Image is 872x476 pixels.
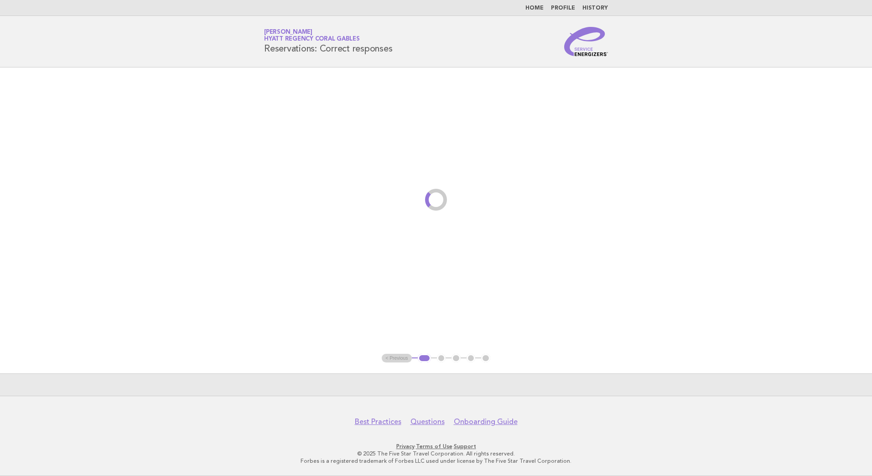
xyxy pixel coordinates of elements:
a: Onboarding Guide [454,417,518,426]
a: Terms of Use [416,443,452,450]
a: [PERSON_NAME]Hyatt Regency Coral Gables [264,29,360,42]
a: Questions [410,417,445,426]
p: Forbes is a registered trademark of Forbes LLC used under license by The Five Star Travel Corpora... [157,457,715,465]
a: Home [525,5,544,11]
p: © 2025 The Five Star Travel Corporation. All rights reserved. [157,450,715,457]
a: Support [454,443,476,450]
a: Best Practices [355,417,401,426]
a: Privacy [396,443,415,450]
h1: Reservations: Correct responses [264,30,392,53]
p: · · [157,443,715,450]
span: Hyatt Regency Coral Gables [264,36,360,42]
img: Service Energizers [564,27,608,56]
a: Profile [551,5,575,11]
a: History [582,5,608,11]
